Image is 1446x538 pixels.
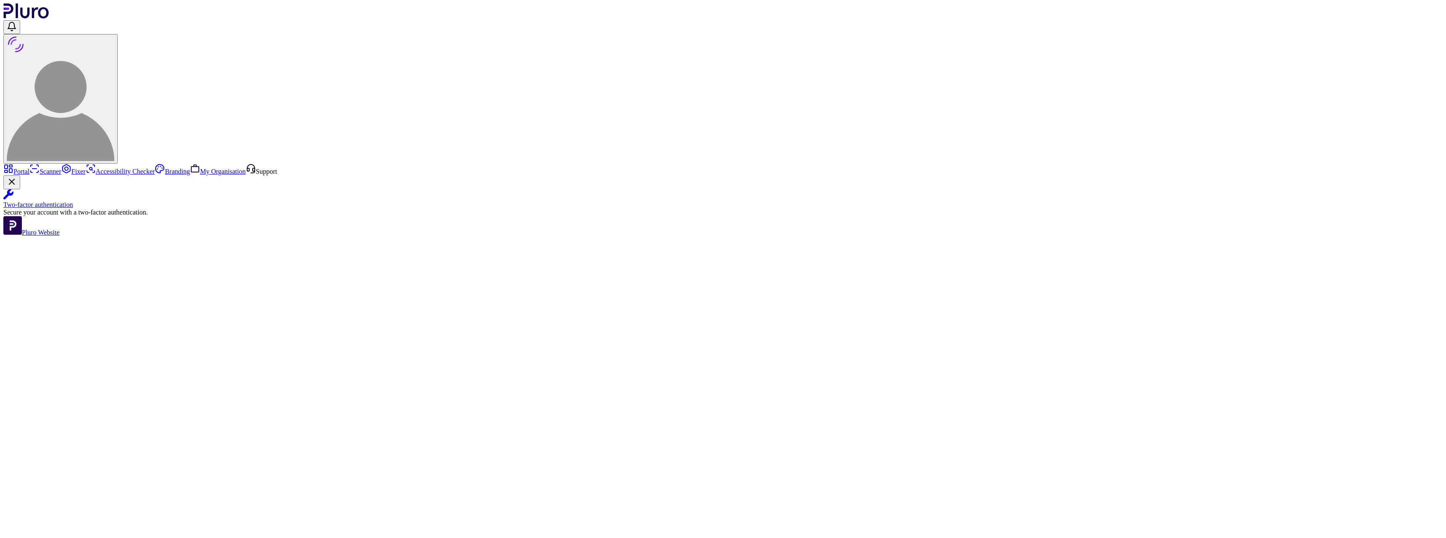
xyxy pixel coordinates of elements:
[3,168,29,175] a: Portal
[7,53,114,161] img: User avatar
[3,20,20,34] button: Open notifications, you have undefined new notifications
[3,209,1443,216] div: Secure your account with a two-factor authentication.
[3,175,20,189] button: Close Two-factor authentication notification
[155,168,190,175] a: Branding
[3,189,1443,209] a: Two-factor authentication
[61,168,86,175] a: Fixer
[246,168,277,175] a: Open Support screen
[3,34,118,164] button: User avatar
[3,13,49,20] a: Logo
[86,168,155,175] a: Accessibility Checker
[29,168,61,175] a: Scanner
[3,164,1443,236] aside: Sidebar menu
[3,229,60,236] a: Open Pluro Website
[3,201,1443,209] div: Two-factor authentication
[190,168,246,175] a: My Organisation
